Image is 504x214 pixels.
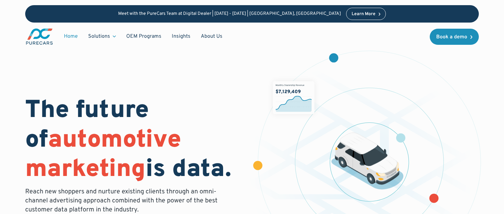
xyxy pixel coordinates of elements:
span: automotive marketing [25,125,181,185]
a: Home [59,30,83,43]
img: purecars logo [25,28,54,45]
div: Book a demo [436,34,467,40]
h1: The future of is data. [25,96,244,185]
img: illustration of a vehicle [331,132,404,190]
a: Learn More [346,8,386,20]
a: Insights [167,30,196,43]
a: main [25,28,54,45]
div: Solutions [83,30,121,43]
a: OEM Programs [121,30,167,43]
a: Book a demo [430,29,479,45]
p: Meet with the PureCars Team at Digital Dealer | [DATE] - [DATE] | [GEOGRAPHIC_DATA], [GEOGRAPHIC_... [118,11,341,17]
img: chart showing monthly dealership revenue of $7m [273,81,314,114]
div: Solutions [88,33,110,40]
div: Learn More [352,12,375,16]
a: About Us [196,30,228,43]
